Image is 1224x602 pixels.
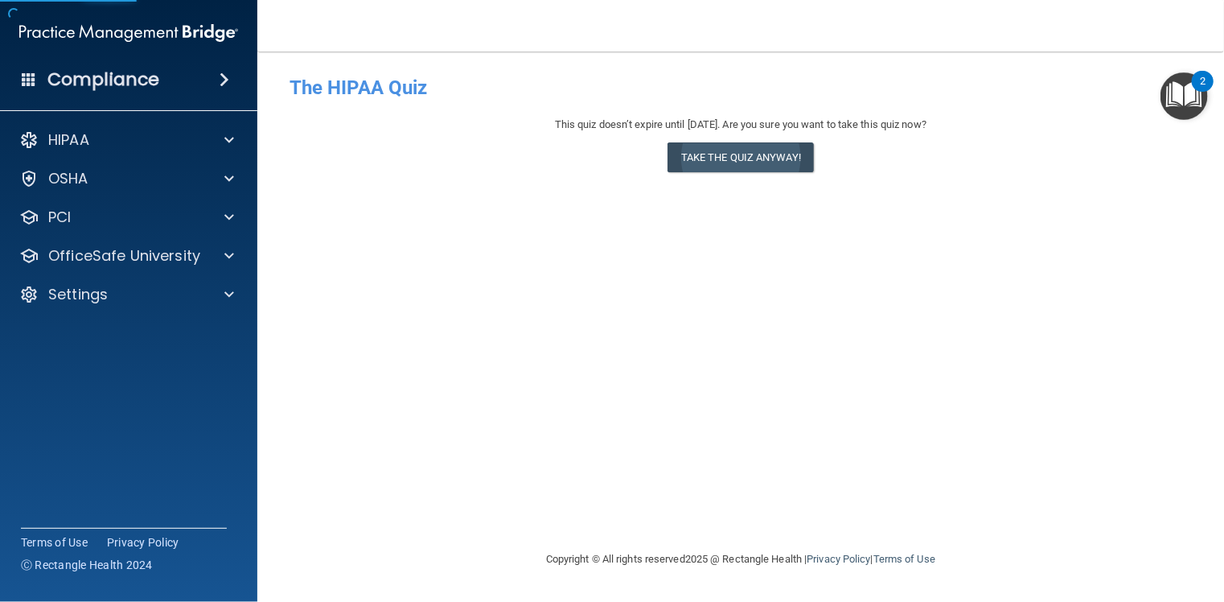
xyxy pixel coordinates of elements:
[19,17,238,49] img: PMB logo
[19,130,234,150] a: HIPAA
[48,208,71,227] p: PCI
[19,285,234,304] a: Settings
[48,246,200,266] p: OfficeSafe University
[1200,81,1206,102] div: 2
[873,553,935,565] a: Terms of Use
[667,142,814,172] button: Take the quiz anyway!
[107,534,179,550] a: Privacy Policy
[21,534,88,550] a: Terms of Use
[48,285,108,304] p: Settings
[19,169,234,188] a: OSHA
[1160,72,1208,120] button: Open Resource Center, 2 new notifications
[290,115,1192,134] div: This quiz doesn’t expire until [DATE]. Are you sure you want to take this quiz now?
[48,169,88,188] p: OSHA
[19,208,234,227] a: PCI
[447,534,1034,585] div: Copyright © All rights reserved 2025 @ Rectangle Health | |
[21,557,153,573] span: Ⓒ Rectangle Health 2024
[19,246,234,266] a: OfficeSafe University
[47,68,159,91] h4: Compliance
[48,130,89,150] p: HIPAA
[290,77,1192,98] h4: The HIPAA Quiz
[807,553,870,565] a: Privacy Policy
